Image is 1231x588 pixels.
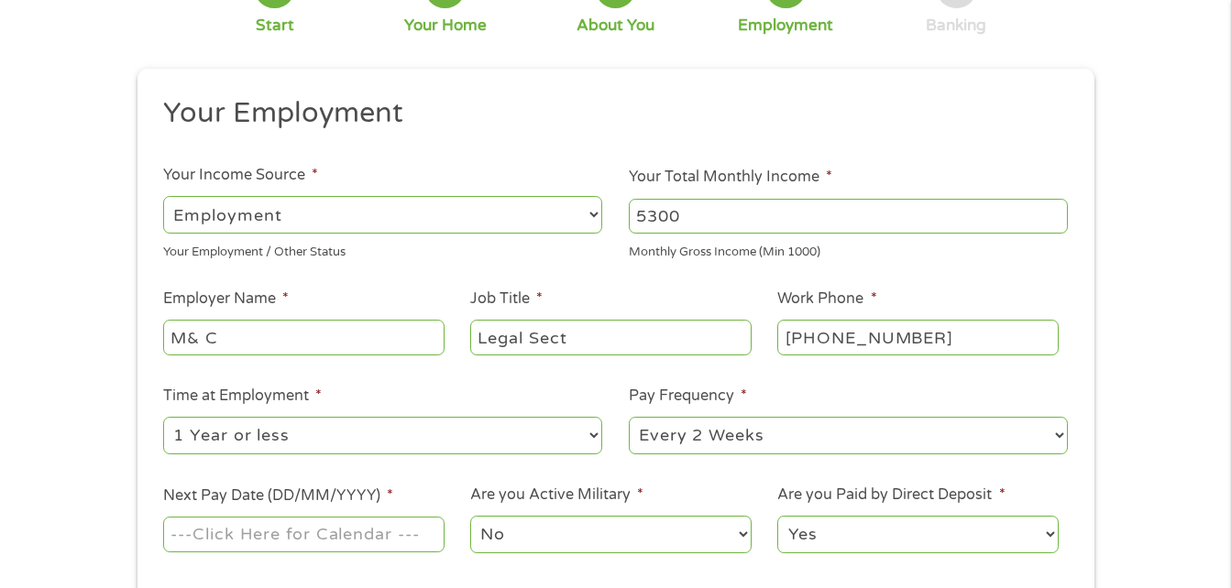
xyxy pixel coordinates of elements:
[163,387,322,406] label: Time at Employment
[163,289,289,309] label: Employer Name
[256,16,294,36] div: Start
[163,166,318,185] label: Your Income Source
[629,387,747,406] label: Pay Frequency
[163,517,444,551] input: ---Click Here for Calendar ---
[163,486,393,506] label: Next Pay Date (DD/MM/YYYY)
[629,199,1068,234] input: 1800
[404,16,487,36] div: Your Home
[470,320,751,354] input: Cashier
[577,16,654,36] div: About You
[163,320,444,354] input: Walmart
[629,168,832,187] label: Your Total Monthly Income
[926,16,986,36] div: Banking
[777,485,1005,505] label: Are you Paid by Direct Deposit
[777,320,1058,354] input: (231) 754-4010
[470,289,543,309] label: Job Title
[777,289,876,309] label: Work Phone
[163,95,1054,132] h2: Your Employment
[738,16,833,36] div: Employment
[629,237,1068,262] div: Monthly Gross Income (Min 1000)
[470,485,643,505] label: Are you Active Military
[163,237,602,262] div: Your Employment / Other Status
